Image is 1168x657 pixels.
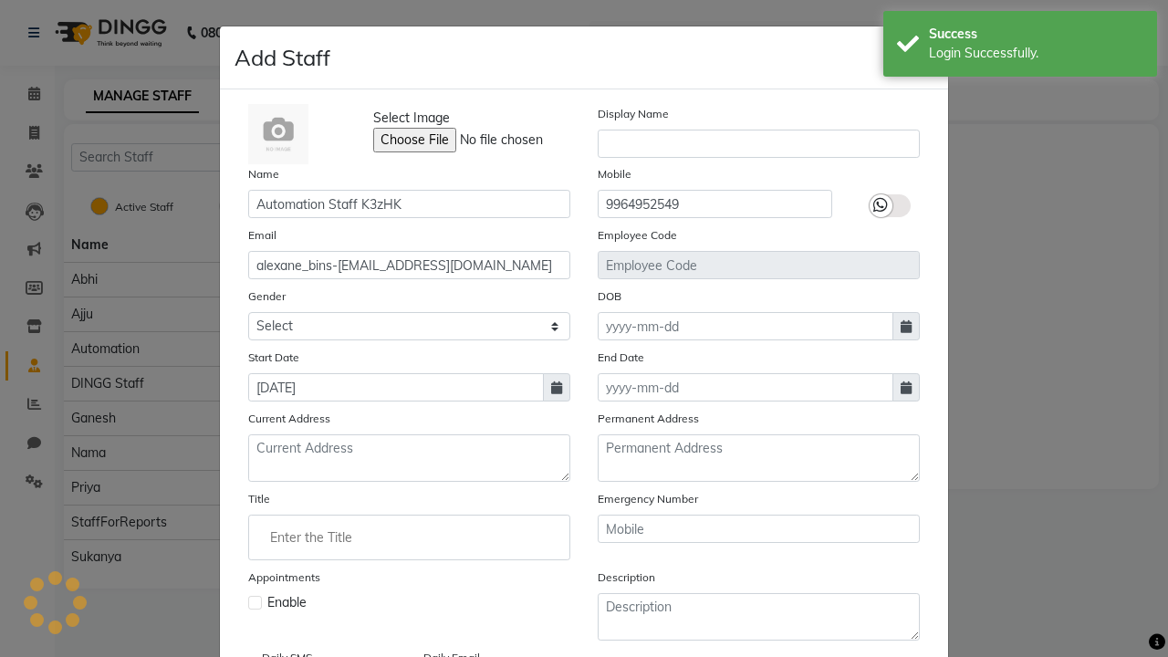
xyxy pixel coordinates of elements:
[256,519,562,556] input: Enter the Title
[248,166,279,182] label: Name
[929,25,1143,44] div: Success
[248,227,276,244] label: Email
[248,569,320,586] label: Appointments
[248,411,330,427] label: Current Address
[598,491,698,507] label: Emergency Number
[248,190,570,218] input: Name
[248,104,308,164] img: Cinque Terre
[598,190,832,218] input: Mobile
[598,227,677,244] label: Employee Code
[248,373,544,401] input: yyyy-mm-dd
[598,373,893,401] input: yyyy-mm-dd
[248,349,299,366] label: Start Date
[248,251,570,279] input: Email
[598,288,621,305] label: DOB
[248,288,286,305] label: Gender
[598,349,644,366] label: End Date
[598,569,655,586] label: Description
[235,41,330,74] h4: Add Staff
[373,128,621,152] input: Select Image
[929,44,1143,63] div: Login Successfully.
[598,251,920,279] input: Employee Code
[267,593,307,612] span: Enable
[598,312,893,340] input: yyyy-mm-dd
[598,106,669,122] label: Display Name
[248,491,270,507] label: Title
[598,515,920,543] input: Mobile
[598,166,631,182] label: Mobile
[598,411,699,427] label: Permanent Address
[373,109,450,128] span: Select Image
